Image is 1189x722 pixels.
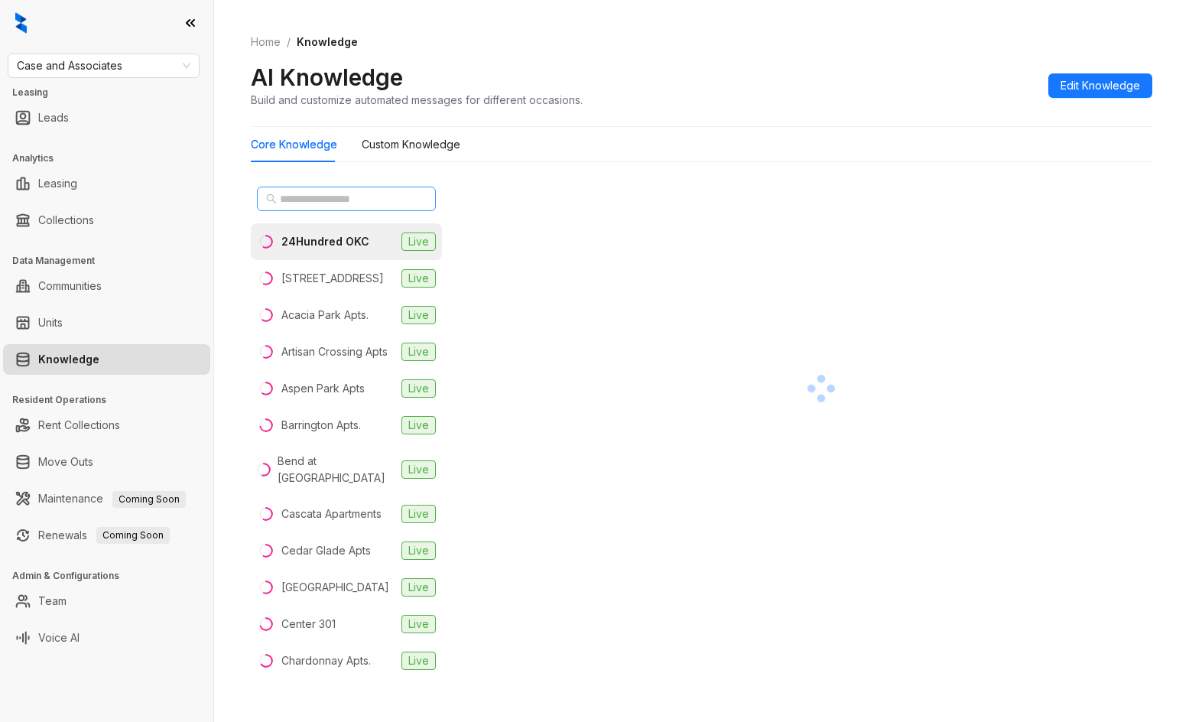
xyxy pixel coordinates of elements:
div: Acacia Park Apts. [281,307,369,324]
a: Rent Collections [38,410,120,441]
a: RenewalsComing Soon [38,520,170,551]
div: Aspen Park Apts [281,380,365,397]
div: 24Hundred OKC [281,233,369,250]
div: [GEOGRAPHIC_DATA] [281,579,389,596]
h3: Admin & Configurations [12,569,213,583]
span: Edit Knowledge [1061,77,1140,94]
li: Units [3,307,210,338]
a: Communities [38,271,102,301]
a: Team [38,586,67,616]
li: Rent Collections [3,410,210,441]
span: Coming Soon [96,527,170,544]
span: Live [401,416,436,434]
h3: Analytics [12,151,213,165]
a: Collections [38,205,94,236]
span: Live [401,233,436,251]
li: Maintenance [3,483,210,514]
span: search [266,194,277,204]
li: Team [3,586,210,616]
button: Edit Knowledge [1048,73,1152,98]
div: Center 301 [281,616,336,633]
li: / [287,34,291,50]
div: Barrington Apts. [281,417,361,434]
span: Coming Soon [112,491,186,508]
h3: Data Management [12,254,213,268]
div: Cascata Apartments [281,506,382,522]
a: Leasing [38,168,77,199]
span: Live [401,505,436,523]
li: Voice AI [3,623,210,653]
span: Live [401,578,436,597]
div: Core Knowledge [251,136,337,153]
div: Bend at [GEOGRAPHIC_DATA] [278,453,395,486]
div: Cedar Glade Apts [281,542,371,559]
span: Live [401,306,436,324]
h3: Resident Operations [12,393,213,407]
li: Move Outs [3,447,210,477]
li: Renewals [3,520,210,551]
div: Chardonnay Apts. [281,652,371,669]
span: Live [401,615,436,633]
a: Units [38,307,63,338]
img: logo [15,12,27,34]
span: Live [401,460,436,479]
a: Home [248,34,284,50]
a: Move Outs [38,447,93,477]
span: Live [401,541,436,560]
span: Live [401,652,436,670]
li: Collections [3,205,210,236]
span: Knowledge [297,35,358,48]
div: [STREET_ADDRESS] [281,270,384,287]
span: Live [401,269,436,288]
li: Communities [3,271,210,301]
a: Leads [38,102,69,133]
li: Leads [3,102,210,133]
span: Live [401,379,436,398]
h2: AI Knowledge [251,63,403,92]
div: Custom Knowledge [362,136,460,153]
li: Knowledge [3,344,210,375]
span: Live [401,343,436,361]
h3: Leasing [12,86,213,99]
div: Build and customize automated messages for different occasions. [251,92,583,108]
span: Case and Associates [17,54,190,77]
div: Artisan Crossing Apts [281,343,388,360]
a: Voice AI [38,623,80,653]
a: Knowledge [38,344,99,375]
li: Leasing [3,168,210,199]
